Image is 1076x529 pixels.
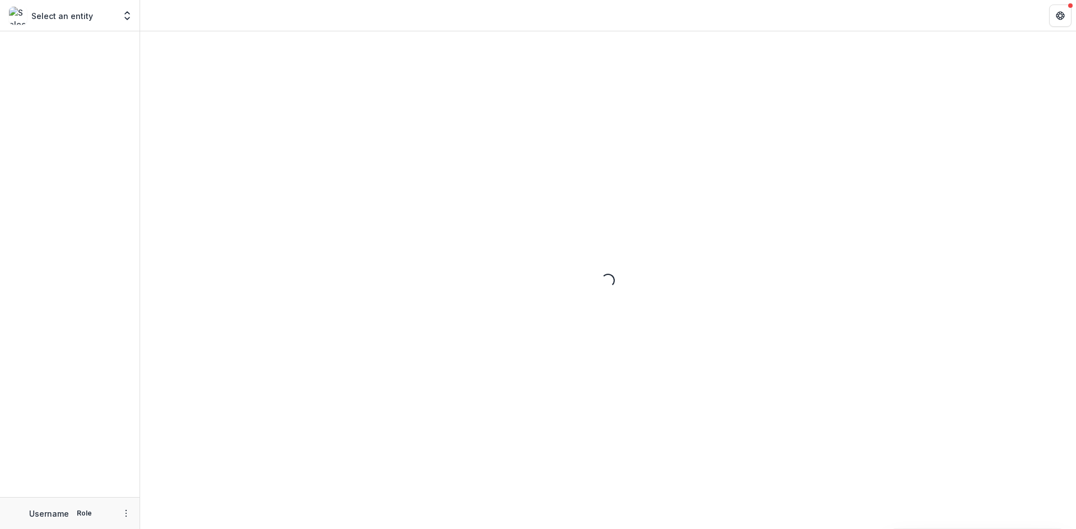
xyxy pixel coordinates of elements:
button: Open entity switcher [119,4,135,27]
button: More [119,507,133,520]
button: Get Help [1049,4,1072,27]
p: Username [29,508,69,519]
img: Select an entity [9,7,27,25]
p: Role [73,508,95,518]
p: Select an entity [31,10,93,22]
